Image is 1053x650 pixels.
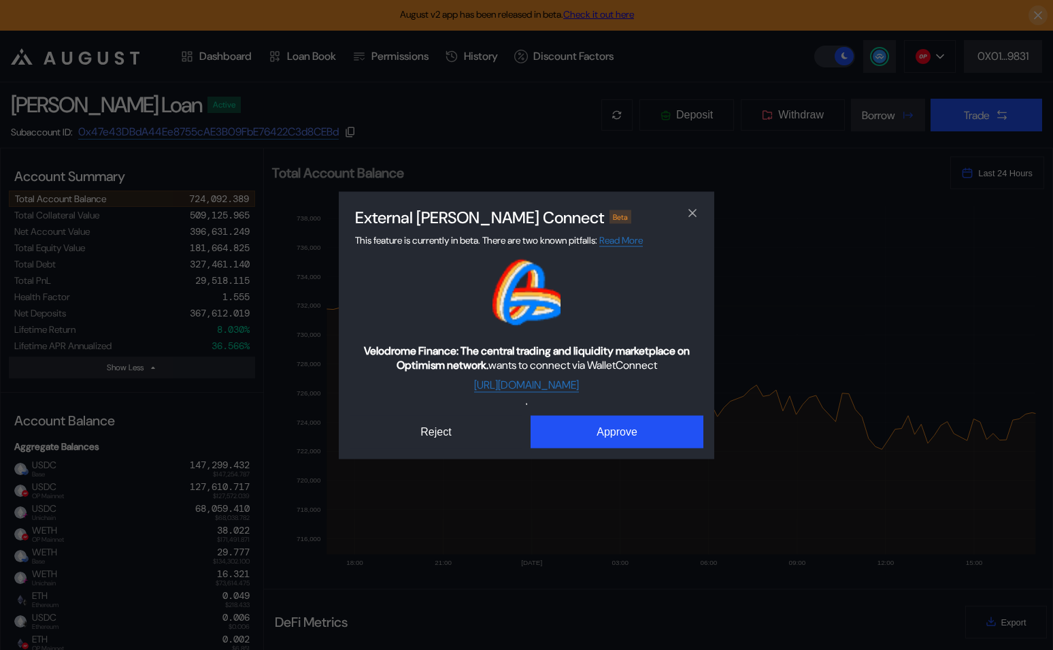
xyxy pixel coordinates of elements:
h2: External [PERSON_NAME] Connect [355,206,604,227]
div: Beta [609,210,631,223]
span: This feature is currently in beta. There are two known pitfalls: [355,233,643,246]
a: [URL][DOMAIN_NAME] [474,377,579,392]
button: Reject [350,415,522,448]
a: Read More [599,233,643,246]
span: wants to connect via WalletConnect [350,343,703,372]
button: Approve [531,415,703,448]
button: close modal [682,202,703,224]
b: Velodrome Finance: The central trading and liquidity marketplace on Optimism network. [364,343,690,372]
img: Velodrome Finance: The central trading and liquidity marketplace on Optimism network. logo [492,258,561,326]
